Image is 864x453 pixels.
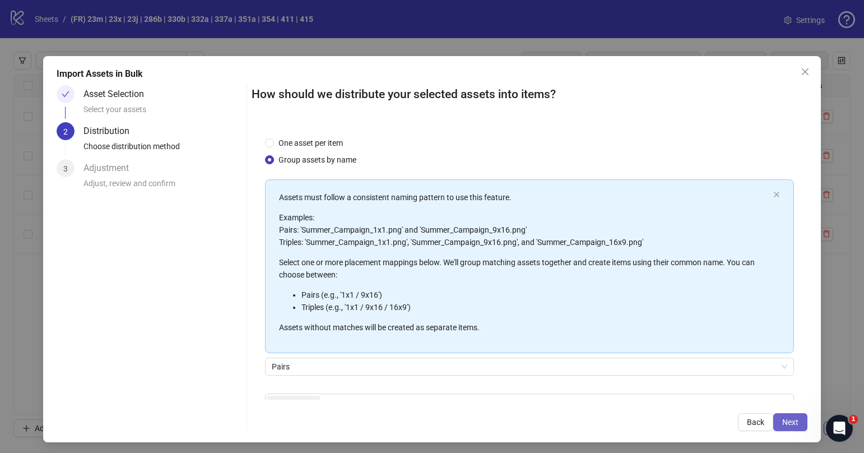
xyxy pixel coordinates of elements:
[267,396,320,409] span: 4x5 / 9x16
[773,413,807,431] button: Next
[801,67,810,76] span: close
[301,289,769,301] li: Pairs (e.g., '1x1 / 9x16')
[83,85,153,103] div: Asset Selection
[738,413,773,431] button: Back
[83,140,242,159] div: Choose distribution method
[272,358,787,375] span: Pairs
[279,191,769,204] p: Assets must follow a consistent naming pattern to use this feature.
[279,321,769,334] p: Assets without matches will be created as separate items.
[782,418,798,427] span: Next
[83,177,242,196] div: Adjust, review and confirm
[849,415,858,424] span: 1
[279,211,769,248] p: Examples: Pairs: 'Summer_Campaign_1x1.png' and 'Summer_Campaign_9x16.png' Triples: 'Summer_Campai...
[274,137,347,149] span: One asset per item
[83,159,138,177] div: Adjustment
[83,103,242,122] div: Select your assets
[63,127,68,136] span: 2
[312,400,317,405] span: close
[62,90,69,98] span: check
[252,85,807,104] h2: How should we distribute your selected assets into items?
[279,256,769,281] p: Select one or more placement mappings below. We'll group matching assets together and create item...
[301,301,769,313] li: Triples (e.g., '1x1 / 9x16 / 16x9')
[83,122,138,140] div: Distribution
[796,63,814,81] button: Close
[274,154,361,166] span: Group assets by name
[57,67,807,81] div: Import Assets in Bulk
[747,418,764,427] span: Back
[826,415,853,442] iframe: Intercom live chat
[272,396,309,409] span: 4x5 / 9x16
[773,191,780,198] button: close
[63,164,68,173] span: 3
